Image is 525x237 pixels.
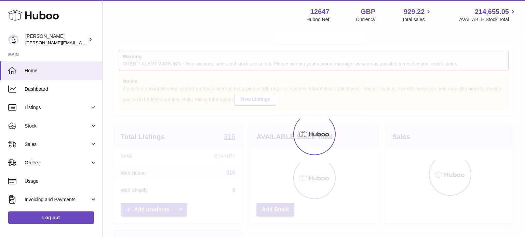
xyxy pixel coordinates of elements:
[25,123,90,129] span: Stock
[402,16,432,23] span: Total sales
[25,68,97,74] span: Home
[361,7,375,16] strong: GBP
[25,160,90,166] span: Orders
[8,34,18,45] img: peter@pinter.co.uk
[459,7,517,23] a: 214,655.05 AVAILABLE Stock Total
[307,16,329,23] div: Huboo Ref
[404,7,425,16] span: 929.22
[25,196,90,203] span: Invoicing and Payments
[459,16,517,23] span: AVAILABLE Stock Total
[402,7,432,23] a: 929.22 Total sales
[310,7,329,16] strong: 12647
[25,40,174,45] span: [PERSON_NAME][EMAIL_ADDRESS][PERSON_NAME][DOMAIN_NAME]
[25,178,97,184] span: Usage
[8,211,94,224] a: Log out
[25,86,97,92] span: Dashboard
[25,104,90,111] span: Listings
[25,33,87,46] div: [PERSON_NAME]
[475,7,509,16] span: 214,655.05
[356,16,376,23] div: Currency
[25,141,90,148] span: Sales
